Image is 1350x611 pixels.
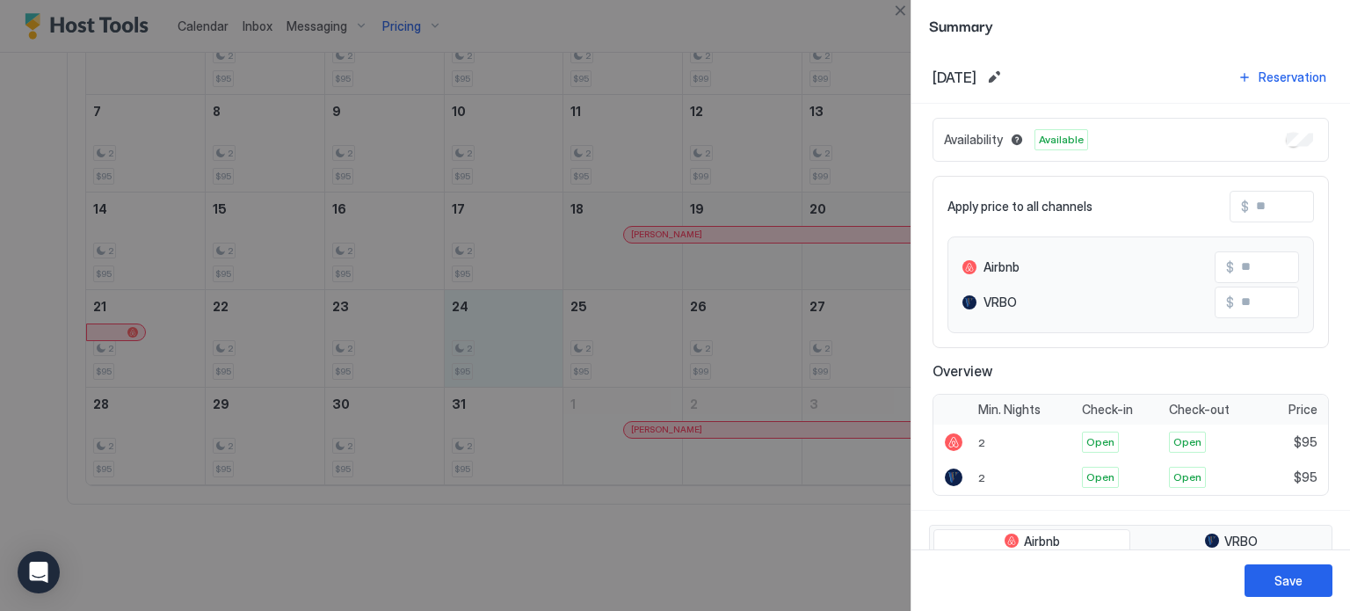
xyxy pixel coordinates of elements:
[1134,529,1328,554] button: VRBO
[1241,199,1249,215] span: $
[1086,469,1114,485] span: Open
[983,67,1005,88] button: Edit date range
[1226,259,1234,275] span: $
[1082,402,1133,418] span: Check-in
[1245,564,1332,597] button: Save
[1224,534,1258,549] span: VRBO
[1173,469,1201,485] span: Open
[1294,469,1317,485] span: $95
[978,402,1041,418] span: Min. Nights
[933,69,976,86] span: [DATE]
[983,295,1017,310] span: VRBO
[1288,402,1317,418] span: Price
[933,529,1130,554] button: Airbnb
[1024,534,1060,549] span: Airbnb
[983,259,1020,275] span: Airbnb
[1039,132,1084,148] span: Available
[944,132,1003,148] span: Availability
[978,436,985,449] span: 2
[1226,295,1234,310] span: $
[1294,434,1317,450] span: $95
[1006,129,1027,150] button: Blocked dates override all pricing rules and remain unavailable until manually unblocked
[1235,65,1329,89] button: Reservation
[978,471,985,484] span: 2
[929,525,1332,558] div: tab-group
[929,14,1332,36] span: Summary
[1274,571,1303,590] div: Save
[1173,434,1201,450] span: Open
[1259,68,1326,86] div: Reservation
[1086,434,1114,450] span: Open
[947,199,1092,215] span: Apply price to all channels
[1169,402,1230,418] span: Check-out
[18,551,60,593] div: Open Intercom Messenger
[933,362,1329,380] span: Overview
